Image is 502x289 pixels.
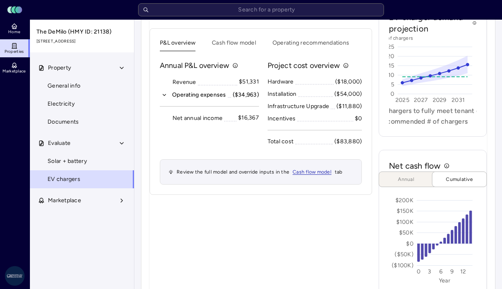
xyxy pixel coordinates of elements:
[48,63,71,72] span: Property
[336,102,362,111] div: ($11,880)
[48,117,79,126] span: Documents
[48,157,87,166] span: Solar + battery
[388,62,395,69] text: 15
[417,268,420,275] text: 0
[460,268,466,275] text: 12
[407,240,414,247] text: $0
[268,137,294,146] div: Total cost
[293,168,332,176] a: Cash flow model
[5,266,25,286] img: Greystar AS
[391,90,394,97] text: 0
[414,97,428,104] text: 2027
[30,152,134,170] a: Solar + battery
[439,175,480,183] span: Cumulative
[439,277,450,284] text: Year
[396,219,413,226] text: $100K
[439,268,443,275] text: 6
[233,90,259,99] div: ($34,963)
[273,38,349,51] button: Operating recommendations
[268,114,296,123] div: Incentives
[30,134,135,152] button: Evaluate
[30,77,134,95] a: General info
[2,69,25,74] span: Marketplace
[395,197,413,204] text: $200K
[335,77,362,86] div: ($18,000)
[293,169,332,175] span: Cash flow model
[48,139,70,148] span: Evaluate
[395,97,409,104] text: 2025
[5,49,24,54] span: Properties
[48,99,75,108] span: Electricity
[36,38,128,45] span: [STREET_ADDRESS]
[382,35,413,41] text: # of chargers
[450,268,454,275] text: 9
[399,229,413,236] text: $50K
[268,60,340,71] p: Project cost overview
[30,170,134,188] a: EV chargers
[36,27,128,36] span: The DeMilo (HMY ID: 21138)
[428,268,432,275] text: 3
[386,175,427,183] span: Annual
[48,196,81,205] span: Marketplace
[379,117,468,125] text: Recommended # of chargers
[173,78,196,87] div: Revenue
[387,53,395,60] text: 20
[30,95,134,113] a: Electricity
[48,81,80,90] span: General info
[160,159,362,185] div: Review the full model and override inputs in the tab
[173,114,223,123] div: Net annual income
[30,59,135,77] button: Property
[392,262,413,269] text: ($100K)
[388,72,395,79] text: 10
[8,29,20,34] span: Home
[389,11,469,34] h2: EV charger demand projection
[433,97,447,104] text: 2029
[268,102,329,111] div: Infrastructure Upgrade
[389,160,441,172] h2: Net cash flow
[238,113,259,122] div: $16,367
[395,251,414,258] text: ($50K)
[355,114,362,123] div: $0
[268,77,294,86] div: Hardware
[239,77,259,86] div: $51,331
[172,90,226,99] div: Operating expenses
[212,38,256,51] button: Cash flow model
[30,113,134,131] a: Documents
[268,90,297,99] div: Installation
[391,81,394,88] text: 5
[160,60,229,71] p: Annual P&L overview
[397,208,413,214] text: $150K
[379,107,501,115] text: # chargers to fully meet tenant demand
[388,43,395,50] text: 25
[30,192,135,210] button: Marketplace
[452,97,465,104] text: 2031
[334,90,362,99] div: ($54,000)
[160,38,195,51] button: P&L overview
[334,137,362,146] div: ($83,880)
[138,3,384,16] input: Search for a property
[160,90,259,99] button: Operating expenses($34,963)
[48,175,80,184] span: EV chargers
